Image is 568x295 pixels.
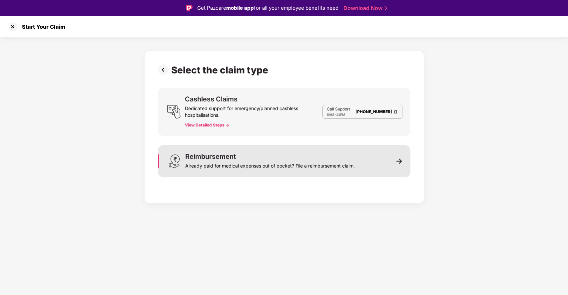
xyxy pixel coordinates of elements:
button: View Detailed Steps -> [185,122,229,128]
div: Get Pazcare for all your employee benefits need [197,4,338,12]
span: 11PM [336,112,345,116]
img: svg+xml;base64,PHN2ZyBpZD0iUHJldi0zMngzMiIgeG1sbnM9Imh0dHA6Ly93d3cudzMub3JnLzIwMDAvc3ZnIiB3aWR0aD... [158,64,171,75]
img: svg+xml;base64,PHN2ZyB3aWR0aD0iMjQiIGhlaWdodD0iMzEiIHZpZXdCb3g9IjAgMCAyNCAzMSIgZmlsbD0ibm9uZSIgeG... [167,154,181,168]
div: Dedicated support for emergency/planned cashless hospitalisations. [185,102,322,118]
span: 8AM [327,112,334,116]
div: Select the claim type [171,64,271,76]
img: Logo [186,5,193,11]
div: Already paid for medical expenses out of pocket? File a reimbursement claim. [185,160,355,169]
img: Clipboard Icon [393,109,398,114]
img: svg+xml;base64,PHN2ZyB3aWR0aD0iMjQiIGhlaWdodD0iMjUiIHZpZXdCb3g9IjAgMCAyNCAyNSIgZmlsbD0ibm9uZSIgeG... [167,105,181,119]
div: - [327,112,350,117]
div: Cashless Claims [185,96,238,102]
p: Call Support [327,106,350,112]
a: [PHONE_NUMBER] [355,109,392,114]
strong: mobile app [226,5,254,11]
a: Download Now [343,5,385,12]
div: Start Your Claim [18,23,65,30]
img: Stroke [384,5,387,12]
div: Reimbursement [185,153,236,160]
img: svg+xml;base64,PHN2ZyB3aWR0aD0iMTEiIGhlaWdodD0iMTEiIHZpZXdCb3g9IjAgMCAxMSAxMSIgZmlsbD0ibm9uZSIgeG... [396,158,402,164]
